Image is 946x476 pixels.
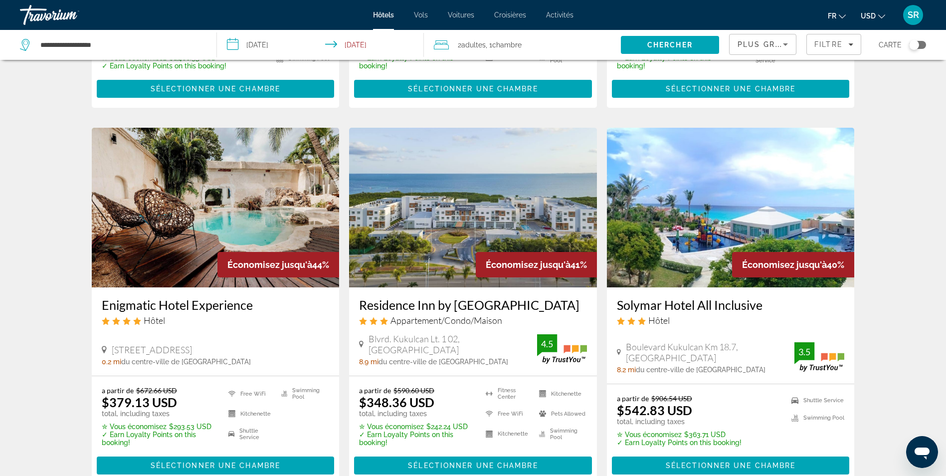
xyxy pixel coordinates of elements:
[39,37,201,52] input: Search hotel destination
[534,406,587,421] li: Pets Allowed
[612,457,850,475] button: Sélectionner une chambre
[276,386,329,401] li: Swimming Pool
[458,38,486,52] span: 2
[102,431,216,447] p: ✓ Earn Loyalty Points on this booking!
[359,358,378,366] span: 8.9 mi
[102,395,177,410] ins: $379.13 USD
[408,85,538,93] span: Sélectionner une chambre
[151,462,280,470] span: Sélectionner une chambre
[481,386,534,401] li: Fitness Center
[102,410,216,418] p: total, including taxes
[102,297,330,312] a: Enigmatic Hotel Experience
[97,80,335,98] button: Sélectionner une chambre
[828,8,846,23] button: Change language
[738,38,788,50] mat-select: Sort by
[486,259,570,270] span: Économisez jusqu'à
[217,252,339,277] div: 44%
[879,38,902,52] span: Carte
[617,418,742,426] p: total, including taxes
[359,297,587,312] a: Residence Inn by [GEOGRAPHIC_DATA]
[647,41,693,49] span: Chercher
[408,462,538,470] span: Sélectionner une chambre
[97,82,335,93] a: Sélectionner une chambre
[354,457,592,475] button: Sélectionner une chambre
[617,394,649,403] span: a partir de
[612,459,850,470] a: Sélectionner une chambre
[359,423,473,431] p: $242.24 USD
[461,41,486,49] span: Adultes
[617,366,636,374] span: 8.2 mi
[651,394,692,403] del: $906.54 USD
[359,410,473,418] p: total, including taxes
[636,366,765,374] span: du centre-ville de [GEOGRAPHIC_DATA]
[617,439,742,447] p: ✓ Earn Loyalty Points on this booking!
[144,315,165,326] span: Hôtel
[828,12,836,20] span: fr
[217,30,424,60] button: Select check in and out date
[102,386,134,395] span: a partir de
[861,8,885,23] button: Change currency
[537,334,587,364] img: TrustYou guest rating badge
[738,40,857,48] span: Plus grandes économies
[494,11,526,19] a: Croisières
[414,11,428,19] a: Vols
[666,462,795,470] span: Sélectionner une chambre
[102,315,330,326] div: 4 star Hotel
[906,436,938,468] iframe: Кнопка запуска окна обмена сообщениями
[102,423,167,431] span: ✮ Vous économisez
[349,128,597,287] a: Residence Inn by Marriott Cancun Hotel Zone
[537,338,557,350] div: 4.5
[607,128,855,287] img: Solymar Hotel All Inclusive
[486,38,522,52] span: , 1
[534,427,587,442] li: Swimming Pool
[794,342,844,372] img: TrustYou guest rating badge
[102,358,121,366] span: 0.2 mi
[732,252,854,277] div: 40%
[902,40,926,49] button: Toggle map
[354,80,592,98] button: Sélectionner une chambre
[223,386,276,401] li: Free WiFi
[121,358,251,366] span: du centre-ville de [GEOGRAPHIC_DATA]
[359,386,391,395] span: a partir de
[424,30,621,60] button: Travelers: 2 adults, 0 children
[359,395,434,410] ins: $348.36 USD
[448,11,474,19] a: Voitures
[354,459,592,470] a: Sélectionner une chambre
[97,457,335,475] button: Sélectionner une chambre
[102,423,216,431] p: $293.53 USD
[612,82,850,93] a: Sélectionner une chambre
[390,315,502,326] span: Appartement/Condo/Maison
[102,62,226,70] p: ✓ Earn Loyalty Points on this booking!
[373,11,394,19] a: Hôtels
[617,431,742,439] p: $363.71 USD
[227,259,312,270] span: Économisez jusqu'à
[900,4,926,25] button: User Menu
[359,315,587,326] div: 3 star Apartment
[223,406,276,421] li: Kitchenette
[369,333,537,355] span: Blvrd. Kukulcan Lt. 1 02, [GEOGRAPHIC_DATA]
[617,403,692,418] ins: $542.83 USD
[908,10,919,20] span: SR
[546,11,573,19] a: Activités
[151,85,280,93] span: Sélectionner une chambre
[112,344,192,355] span: [STREET_ADDRESS]
[97,459,335,470] a: Sélectionner une chambre
[786,412,844,424] li: Swimming Pool
[612,80,850,98] button: Sélectionner une chambre
[861,12,876,20] span: USD
[621,36,719,54] button: Search
[617,431,682,439] span: ✮ Vous économisez
[354,82,592,93] a: Sélectionner une chambre
[223,427,276,442] li: Shuttle Service
[92,128,340,287] img: Enigmatic Hotel Experience
[814,40,843,48] span: Filtre
[617,297,845,312] a: Solymar Hotel All Inclusive
[666,85,795,93] span: Sélectionner une chambre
